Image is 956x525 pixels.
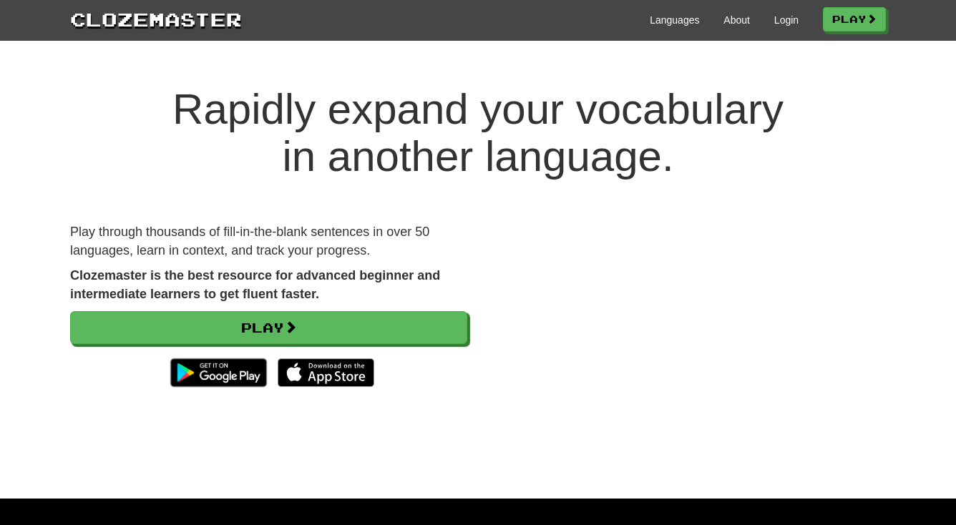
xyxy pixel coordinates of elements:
img: Get it on Google Play [163,351,274,394]
a: Languages [650,13,699,27]
a: Play [823,7,886,31]
p: Play through thousands of fill-in-the-blank sentences in over 50 languages, learn in context, and... [70,223,467,260]
a: Play [70,311,467,344]
a: About [723,13,750,27]
a: Clozemaster [70,6,242,32]
img: Download_on_the_App_Store_Badge_US-UK_135x40-25178aeef6eb6b83b96f5f2d004eda3bffbb37122de64afbaef7... [278,358,374,387]
a: Login [774,13,799,27]
strong: Clozemaster is the best resource for advanced beginner and intermediate learners to get fluent fa... [70,268,440,301]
